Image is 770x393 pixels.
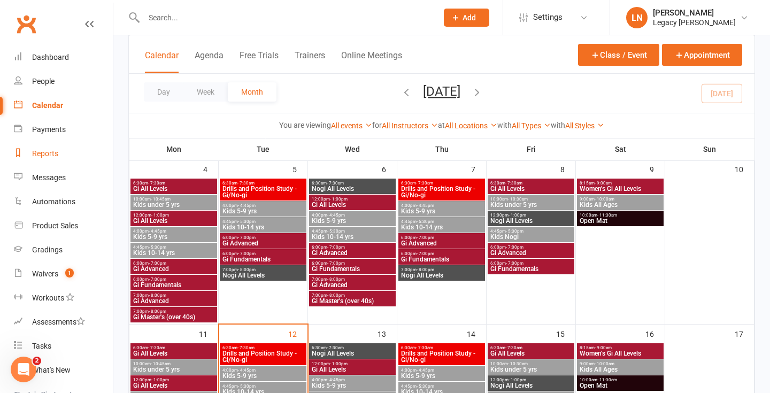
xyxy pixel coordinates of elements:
span: 12:00pm [133,377,215,382]
span: - 10:30am [508,197,528,202]
span: Gi Advanced [222,240,304,246]
span: 6:30am [133,181,215,186]
span: - 9:00am [595,181,612,186]
span: - 11:30am [597,213,617,218]
span: Gi Fundamentals [490,266,572,272]
span: Nogi All Levels [311,350,394,357]
span: - 7:00pm [327,261,345,266]
input: Search... [141,10,430,25]
span: - 8:00pm [149,309,166,314]
span: - 7:00pm [506,245,523,250]
span: Kids under 5 yrs [490,202,572,208]
span: - 5:30pm [417,384,434,389]
span: Gi All Levels [133,382,215,389]
span: Gi Fundamentals [222,256,304,263]
span: 6:30am [222,345,304,350]
a: Calendar [14,94,113,118]
span: 4:00pm [401,203,483,208]
iframe: Intercom live chat [11,357,36,382]
div: 11 [199,325,218,342]
span: Kids under 5 yrs [490,366,572,373]
span: Add [463,13,476,22]
a: Messages [14,166,113,190]
span: 4:45pm [490,229,572,234]
span: 6:00pm [133,261,215,266]
span: Kids 5-9 yrs [401,373,483,379]
div: 13 [378,325,397,342]
span: Settings [533,5,563,29]
div: Legacy [PERSON_NAME] [653,18,736,27]
span: - 7:30am [237,181,255,186]
span: Gi Advanced [311,282,394,288]
span: - 7:00pm [238,235,256,240]
span: - 5:30pm [238,384,256,389]
span: 7:00pm [133,293,215,298]
span: Kids 5-9 yrs [222,208,304,214]
div: Calendar [32,101,63,110]
span: - 7:30am [505,181,522,186]
a: Workouts [14,286,113,310]
span: Drills and Position Study - Gi/No-gi [401,186,483,198]
button: Month [228,82,276,102]
a: Dashboard [14,45,113,70]
span: 12:00pm [311,361,394,366]
span: Women's Gi All Levels [579,350,661,357]
span: Women's Gi All Levels [579,186,661,192]
span: Drills and Position Study - Gi/No-gi [222,186,304,198]
strong: with [497,121,512,129]
span: - 1:00pm [151,213,169,218]
a: All Types [512,121,551,130]
button: Trainers [295,50,325,73]
button: Week [183,82,228,102]
span: Kids 10-14 yrs [401,224,483,230]
span: 4:45pm [222,219,304,224]
span: Kids 5-9 yrs [133,234,215,240]
div: 16 [645,325,665,342]
span: 6:30am [311,181,394,186]
span: Gi Advanced [133,266,215,272]
span: 6:00pm [401,251,483,256]
strong: with [551,121,565,129]
button: Free Trials [240,50,279,73]
button: Online Meetings [341,50,402,73]
span: Kids All Ages [579,202,661,208]
span: - 10:30am [508,361,528,366]
div: Gradings [32,245,63,254]
div: Waivers [32,269,58,278]
span: 4:00pm [222,203,304,208]
span: 4:45pm [401,384,483,389]
span: 7:00pm [311,293,394,298]
th: Sun [665,138,754,160]
span: - 10:45am [151,197,171,202]
span: 10:00am [490,361,572,366]
span: Nogi All Levels [311,186,394,192]
span: 12:00pm [490,377,572,382]
span: - 8:00pm [327,293,345,298]
span: Kids All Ages [579,366,661,373]
span: 6:00pm [133,277,215,282]
span: 6:00pm [222,251,304,256]
th: Mon [129,138,219,160]
strong: at [438,121,445,129]
span: - 1:00pm [330,361,348,366]
span: - 11:30am [597,377,617,382]
div: People [32,77,55,86]
span: 2 [33,357,41,365]
a: All Styles [565,121,604,130]
span: Gi Advanced [490,250,572,256]
div: Assessments [32,318,85,326]
div: Messages [32,173,66,182]
span: 6:00pm [311,261,394,266]
span: - 7:30am [327,345,344,350]
span: Gi All Levels [490,186,572,192]
th: Sat [576,138,665,160]
span: 4:45pm [222,384,304,389]
div: Dashboard [32,53,69,61]
a: All Locations [445,121,497,130]
strong: You are viewing [279,121,331,129]
span: Gi All Levels [133,218,215,224]
span: 4:00pm [222,368,304,373]
div: Workouts [32,294,64,302]
button: Calendar [145,50,179,73]
span: - 4:45pm [149,229,166,234]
